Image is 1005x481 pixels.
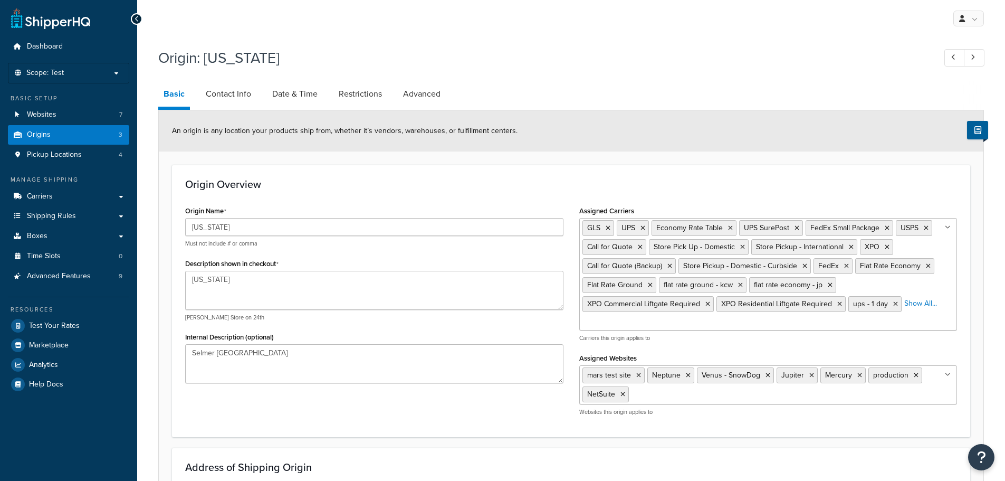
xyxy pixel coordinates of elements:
[8,247,129,266] li: Time Slots
[8,247,129,266] a: Time Slots0
[8,145,129,165] a: Pickup Locations4
[744,222,789,233] span: UPS SurePost
[621,222,635,233] span: UPS
[8,206,129,226] a: Shipping Rules
[8,125,129,145] a: Origins3
[587,241,633,252] span: Call for Quote
[185,344,563,383] textarea: Selmer [GEOGRAPHIC_DATA]
[579,408,958,416] p: Websites this origin applies to
[185,314,563,322] p: [PERSON_NAME] Store on 24th
[873,370,908,381] span: production
[119,252,122,261] span: 0
[702,370,760,381] span: Venus - SnowDog
[185,333,274,341] label: Internal Description (optional)
[29,380,63,389] span: Help Docs
[587,389,615,400] span: NetSuite
[8,267,129,286] a: Advanced Features9
[185,240,563,248] p: Must not include # or comma
[664,279,733,290] span: flat rate ground - kcw
[185,461,957,473] h3: Address of Shipping Origin
[185,271,563,310] textarea: [US_STATE]
[8,145,129,165] li: Pickup Locations
[8,375,129,394] a: Help Docs
[29,341,69,350] span: Marketplace
[27,150,82,159] span: Pickup Locations
[200,81,256,107] a: Contact Info
[8,175,129,184] div: Manage Shipping
[944,49,965,67] a: Previous Record
[333,81,387,107] a: Restrictions
[810,222,879,233] span: FedEx Small Package
[8,105,129,125] li: Websites
[579,207,634,215] label: Assigned Carriers
[158,81,190,110] a: Basic
[964,49,984,67] a: Next Record
[8,94,129,103] div: Basic Setup
[26,69,64,78] span: Scope: Test
[8,187,129,206] a: Carriers
[579,354,637,362] label: Assigned Websites
[8,316,129,335] a: Test Your Rates
[754,279,822,290] span: flat rate economy - jp
[756,241,844,252] span: Store Pickup - International
[27,212,76,221] span: Shipping Rules
[27,42,63,51] span: Dashboard
[119,110,122,119] span: 7
[267,81,323,107] a: Date & Time
[8,125,129,145] li: Origins
[185,207,226,215] label: Origin Name
[587,298,700,309] span: XPO Commercial Liftgate Required
[27,192,53,201] span: Carriers
[27,130,51,139] span: Origins
[119,130,122,139] span: 3
[27,252,61,261] span: Time Slots
[27,272,91,281] span: Advanced Features
[185,178,957,190] h3: Origin Overview
[654,241,735,252] span: Store Pick Up - Domestic
[119,150,122,159] span: 4
[29,322,80,331] span: Test Your Rates
[652,370,681,381] span: Neptune
[8,267,129,286] li: Advanced Features
[818,260,839,271] span: FedEx
[587,260,662,271] span: Call for Quote (Backup)
[8,336,129,355] a: Marketplace
[29,361,58,370] span: Analytics
[853,298,888,309] span: ups - 1 day
[27,110,56,119] span: Websites
[8,355,129,374] a: Analytics
[865,241,879,252] span: XPO
[587,279,643,290] span: Flat Rate Ground
[8,227,129,246] a: Boxes
[901,222,918,233] span: USPS
[967,121,988,139] button: Show Help Docs
[172,125,518,136] span: An origin is any location your products ship from, whether it’s vendors, warehouses, or fulfillme...
[683,260,797,271] span: Store Pickup - Domestic - Curbside
[398,81,446,107] a: Advanced
[721,298,832,309] span: XPO Residential Liftgate Required
[185,260,279,268] label: Description shown in checkout
[587,370,631,381] span: mars test site
[579,334,958,342] p: Carriers this origin applies to
[8,37,129,56] a: Dashboard
[656,222,723,233] span: Economy Rate Table
[781,370,804,381] span: Jupiter
[825,370,852,381] span: Mercury
[860,260,921,271] span: Flat Rate Economy
[8,105,129,125] a: Websites7
[587,222,600,233] span: GLS
[158,48,925,68] h1: Origin: [US_STATE]
[27,232,47,241] span: Boxes
[968,444,994,470] button: Open Resource Center
[8,305,129,314] div: Resources
[904,298,937,309] a: Show All...
[119,272,122,281] span: 9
